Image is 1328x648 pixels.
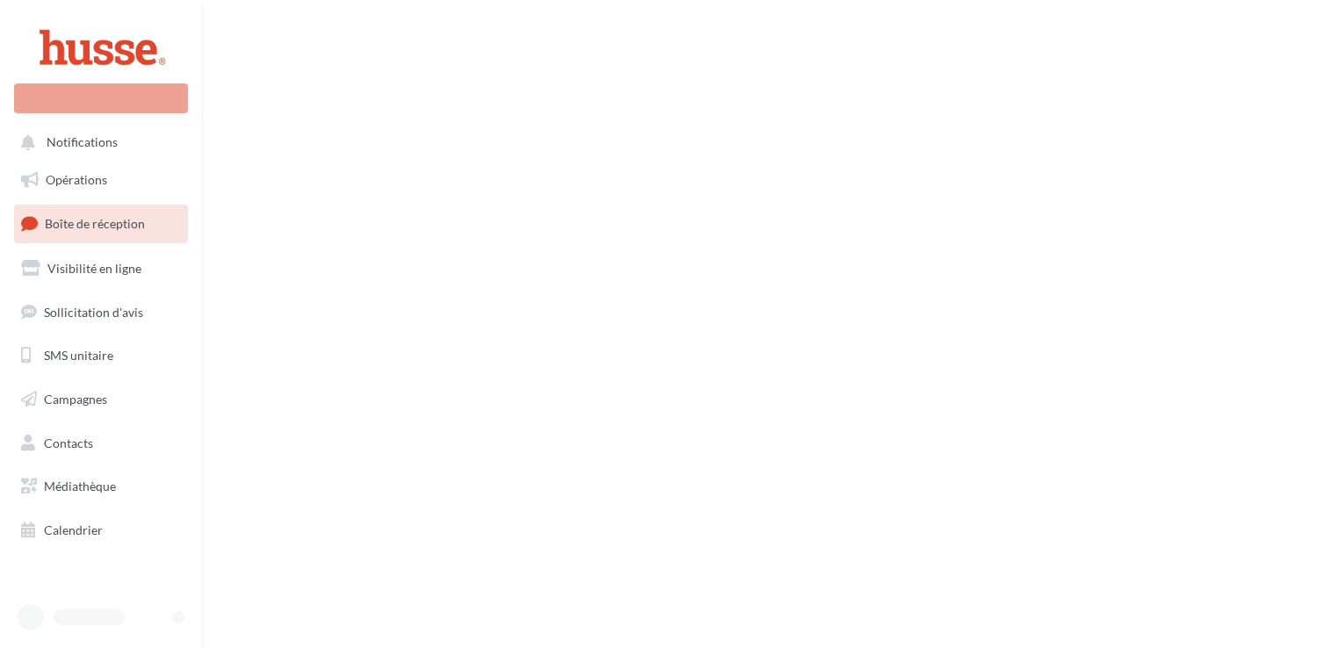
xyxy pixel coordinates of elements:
[44,392,107,407] span: Campagnes
[11,162,191,198] a: Opérations
[44,522,103,537] span: Calendrier
[47,135,118,150] span: Notifications
[11,468,191,505] a: Médiathèque
[45,216,145,231] span: Boîte de réception
[11,250,191,287] a: Visibilité en ligne
[47,261,141,276] span: Visibilité en ligne
[44,304,143,319] span: Sollicitation d'avis
[11,337,191,374] a: SMS unitaire
[11,294,191,331] a: Sollicitation d'avis
[44,479,116,493] span: Médiathèque
[11,381,191,418] a: Campagnes
[14,83,188,113] div: Nouvelle campagne
[11,425,191,462] a: Contacts
[44,436,93,450] span: Contacts
[11,205,191,242] a: Boîte de réception
[46,172,107,187] span: Opérations
[11,512,191,549] a: Calendrier
[44,348,113,363] span: SMS unitaire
